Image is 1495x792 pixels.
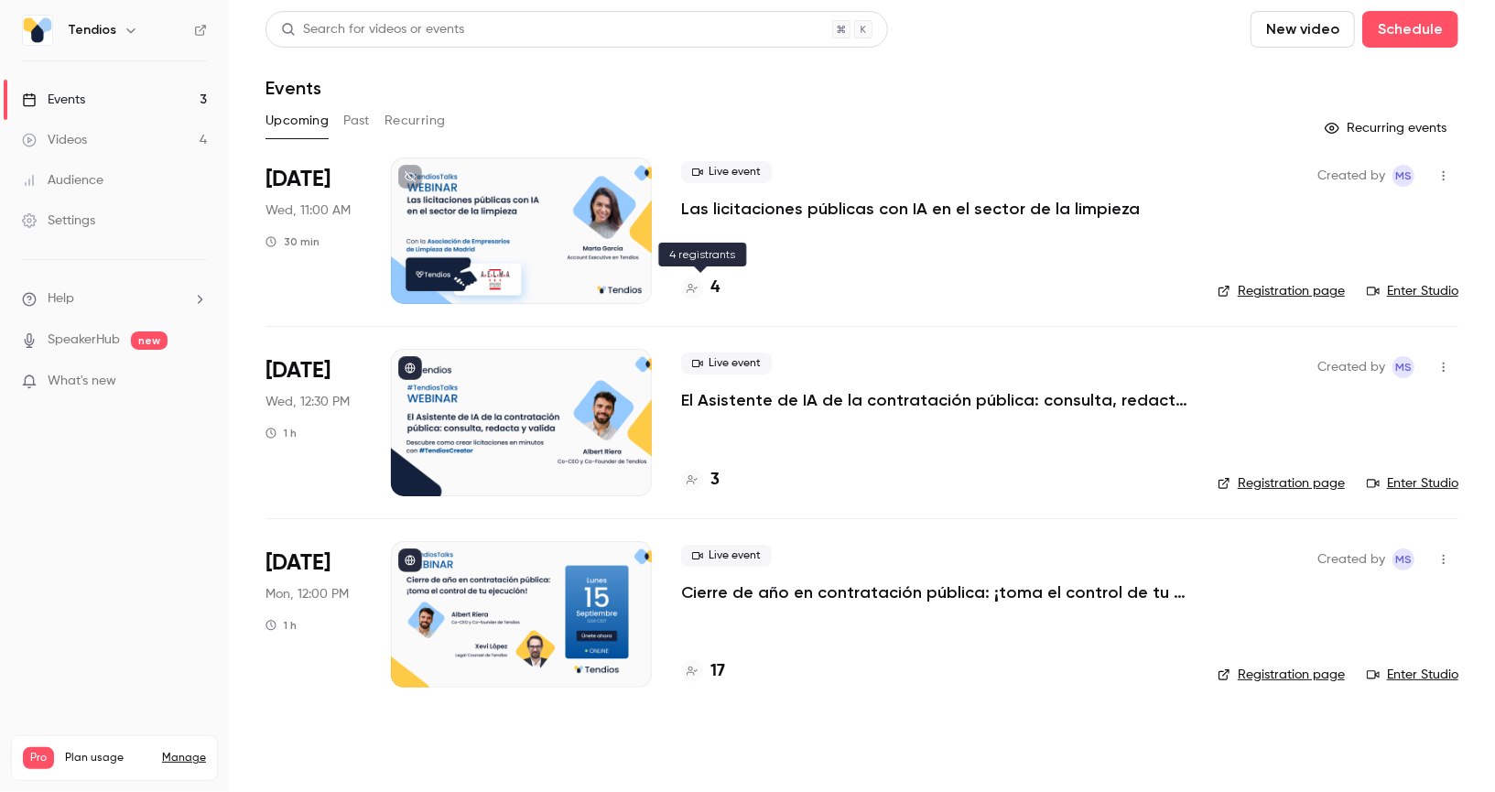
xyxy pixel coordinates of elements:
[1392,165,1414,187] span: Maria Serra
[1395,165,1412,187] span: MS
[681,353,772,374] span: Live event
[265,356,330,385] span: [DATE]
[265,201,351,220] span: Wed, 11:00 AM
[1362,11,1458,48] button: Schedule
[710,276,720,300] h4: 4
[343,106,370,136] button: Past
[265,349,362,495] div: Sep 10 Wed, 12:30 PM (Europe/Madrid)
[385,106,446,136] button: Recurring
[1367,474,1458,493] a: Enter Studio
[48,331,120,350] a: SpeakerHub
[22,171,103,190] div: Audience
[1395,548,1412,570] span: MS
[265,106,329,136] button: Upcoming
[1251,11,1355,48] button: New video
[681,545,772,567] span: Live event
[1395,356,1412,378] span: MS
[265,541,362,688] div: Sep 15 Mon, 12:00 PM (Europe/Madrid)
[1316,114,1458,143] button: Recurring events
[68,21,116,39] h6: Tendios
[22,131,87,149] div: Videos
[265,393,350,411] span: Wed, 12:30 PM
[681,468,720,493] a: 3
[265,77,321,99] h1: Events
[681,198,1140,220] a: Las licitaciones públicas con IA en el sector de la limpieza
[1218,474,1345,493] a: Registration page
[265,165,330,194] span: [DATE]
[65,751,151,765] span: Plan usage
[265,548,330,578] span: [DATE]
[265,618,297,633] div: 1 h
[681,389,1188,411] a: El Asistente de IA de la contratación pública: consulta, redacta y valida.
[1317,165,1385,187] span: Created by
[1218,282,1345,300] a: Registration page
[265,157,362,304] div: Sep 10 Wed, 11:00 AM (Europe/Madrid)
[681,581,1188,603] a: Cierre de año en contratación pública: ¡toma el control de tu ejecución!
[23,16,52,45] img: Tendios
[1392,356,1414,378] span: Maria Serra
[131,331,168,350] span: new
[681,161,772,183] span: Live event
[162,751,206,765] a: Manage
[265,585,349,603] span: Mon, 12:00 PM
[681,659,725,684] a: 17
[710,468,720,493] h4: 3
[1392,548,1414,570] span: Maria Serra
[1317,356,1385,378] span: Created by
[681,276,720,300] a: 4
[1218,666,1345,684] a: Registration page
[22,289,207,309] li: help-dropdown-opener
[1367,666,1458,684] a: Enter Studio
[22,212,95,230] div: Settings
[48,372,116,391] span: What's new
[23,747,54,769] span: Pro
[265,426,297,440] div: 1 h
[710,659,725,684] h4: 17
[1367,282,1458,300] a: Enter Studio
[265,234,320,249] div: 30 min
[281,20,464,39] div: Search for videos or events
[48,289,74,309] span: Help
[22,91,85,109] div: Events
[1317,548,1385,570] span: Created by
